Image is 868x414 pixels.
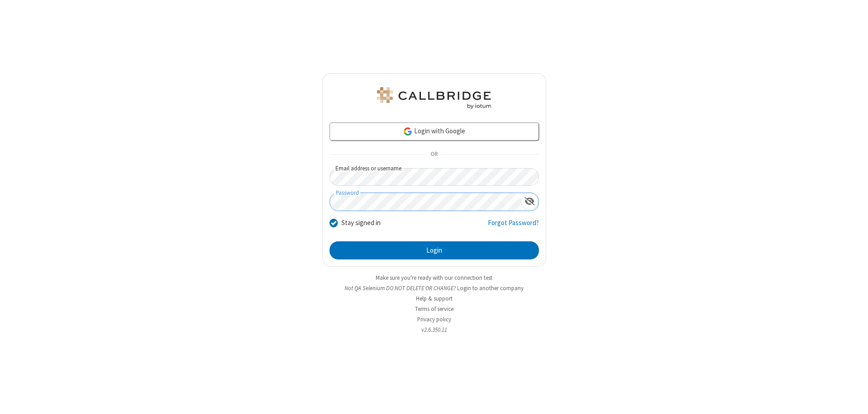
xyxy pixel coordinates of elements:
input: Email address or username [330,168,539,186]
input: Password [330,193,521,211]
iframe: Chat [845,390,861,408]
button: Login [330,241,539,259]
span: OR [427,148,441,161]
img: google-icon.png [403,127,413,136]
li: Not QA Selenium DO NOT DELETE OR CHANGE? [322,284,546,292]
div: Show password [521,193,538,210]
li: v2.6.350.11 [322,325,546,334]
label: Stay signed in [341,218,381,228]
a: Make sure you're ready with our connection test [376,274,492,282]
a: Help & support [416,295,453,302]
img: QA Selenium DO NOT DELETE OR CHANGE [375,87,493,109]
a: Privacy policy [417,315,451,323]
a: Forgot Password? [488,218,539,235]
a: Terms of service [415,305,453,313]
a: Login with Google [330,122,539,141]
button: Login to another company [457,284,524,292]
